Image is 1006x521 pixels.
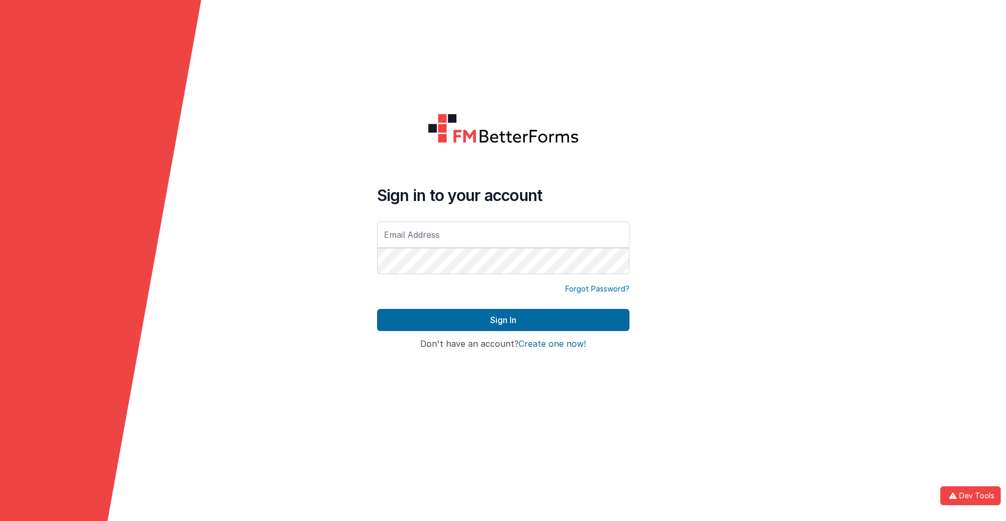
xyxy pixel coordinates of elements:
[377,309,629,331] button: Sign In
[565,284,629,294] a: Forgot Password?
[377,222,629,248] input: Email Address
[940,486,1001,505] button: Dev Tools
[519,339,586,349] button: Create one now!
[377,339,629,349] h4: Don't have an account?
[377,186,629,205] h4: Sign in to your account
